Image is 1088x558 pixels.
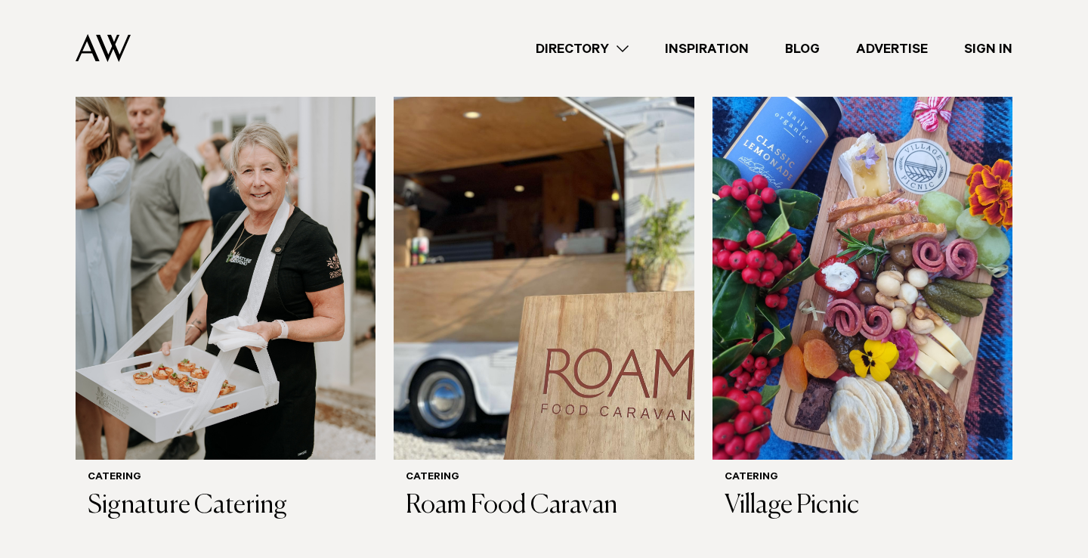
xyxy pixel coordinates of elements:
img: Auckland Weddings Logo [76,34,131,62]
img: Auckland Weddings Catering | Roam Food Caravan [394,57,694,460]
a: Sign In [946,39,1031,59]
img: Auckland Weddings Catering | Village Picnic [712,57,1012,460]
a: Inspiration [647,39,767,59]
h6: Catering [88,472,363,485]
a: Auckland Weddings Catering | Signature Catering Catering Signature Catering [76,57,376,534]
h3: Village Picnic [725,491,1000,522]
h3: Roam Food Caravan [406,491,682,522]
a: Auckland Weddings Catering | Village Picnic Catering Village Picnic [712,57,1012,534]
a: Blog [767,39,838,59]
a: Advertise [838,39,946,59]
img: Auckland Weddings Catering | Signature Catering [76,57,376,460]
h3: Signature Catering [88,491,363,522]
h6: Catering [406,472,682,485]
h6: Catering [725,472,1000,485]
a: Auckland Weddings Catering | Roam Food Caravan Catering Roam Food Caravan [394,57,694,534]
a: Directory [518,39,647,59]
